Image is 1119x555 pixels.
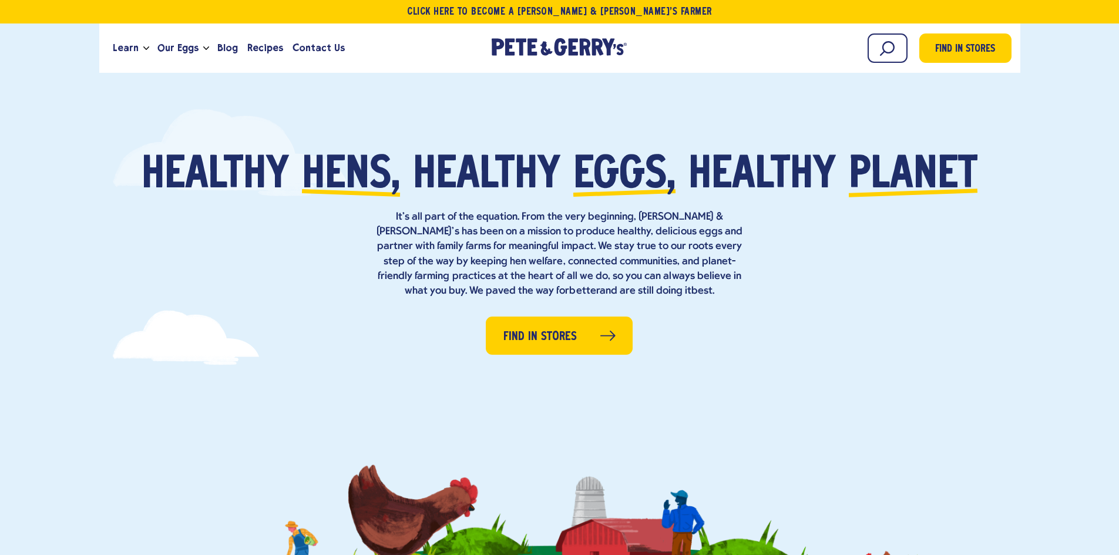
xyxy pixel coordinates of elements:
button: Open the dropdown menu for Our Eggs [203,46,209,51]
strong: better [569,285,599,297]
strong: best [691,285,713,297]
a: Learn [108,32,143,64]
span: planet [849,154,977,198]
span: Our Eggs [157,41,199,55]
a: Recipes [243,32,288,64]
a: Blog [213,32,243,64]
span: Blog [217,41,238,55]
input: Search [868,33,908,63]
span: hens, [302,154,400,198]
span: Find in Stores [935,42,995,58]
p: It’s all part of the equation. From the very beginning, [PERSON_NAME] & [PERSON_NAME]’s has been ... [372,210,748,298]
button: Open the dropdown menu for Learn [143,46,149,51]
a: Our Eggs [153,32,203,64]
span: Healthy [142,154,289,198]
span: Learn [113,41,139,55]
span: healthy [688,154,836,198]
span: Recipes [247,41,283,55]
span: eggs, [573,154,676,198]
span: healthy [413,154,560,198]
span: Find in Stores [503,328,577,346]
a: Find in Stores [486,317,633,355]
a: Find in Stores [919,33,1012,63]
a: Contact Us [288,32,350,64]
span: Contact Us [293,41,345,55]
